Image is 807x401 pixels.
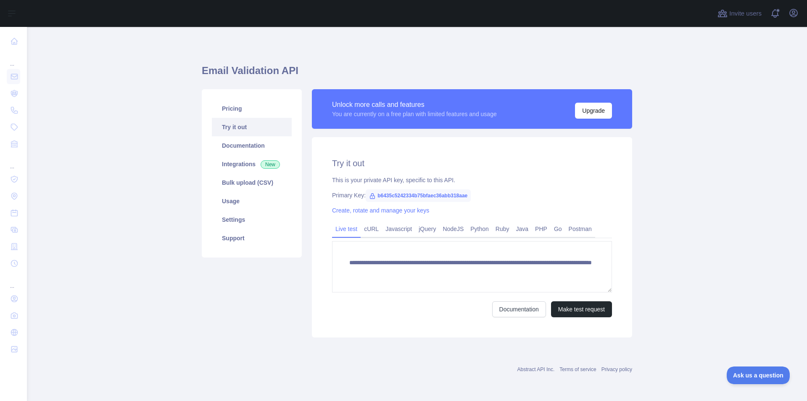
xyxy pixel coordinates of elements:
a: cURL [361,222,382,236]
a: Integrations New [212,155,292,173]
a: jQuery [415,222,439,236]
div: You are currently on a free plan with limited features and usage [332,110,497,118]
div: ... [7,50,20,67]
a: Try it out [212,118,292,136]
a: Documentation [212,136,292,155]
a: Terms of service [559,366,596,372]
a: Javascript [382,222,415,236]
a: Abstract API Inc. [517,366,555,372]
a: Pricing [212,99,292,118]
a: Settings [212,210,292,229]
a: Live test [332,222,361,236]
a: Bulk upload (CSV) [212,173,292,192]
div: ... [7,273,20,289]
a: Support [212,229,292,247]
div: ... [7,153,20,170]
iframe: Toggle Customer Support [727,366,790,384]
a: Documentation [492,301,546,317]
a: Go [551,222,565,236]
button: Invite users [716,7,763,20]
div: This is your private API key, specific to this API. [332,176,612,184]
div: Primary Key: [332,191,612,199]
button: Upgrade [575,103,612,119]
span: New [261,160,280,169]
h2: Try it out [332,157,612,169]
a: Java [513,222,532,236]
div: Unlock more calls and features [332,100,497,110]
span: b6435c5242334b75bfaec36abb318aae [366,189,471,202]
h1: Email Validation API [202,64,632,84]
a: Postman [565,222,595,236]
span: Invite users [729,9,762,19]
a: Usage [212,192,292,210]
button: Make test request [551,301,612,317]
a: Python [467,222,492,236]
a: Privacy policy [601,366,632,372]
a: Create, rotate and manage your keys [332,207,429,214]
a: Ruby [492,222,513,236]
a: PHP [532,222,551,236]
a: NodeJS [439,222,467,236]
